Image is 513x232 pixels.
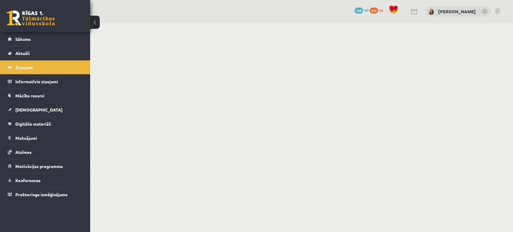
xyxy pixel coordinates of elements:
span: Aktuāli [15,50,30,56]
span: [DEMOGRAPHIC_DATA] [15,107,63,112]
span: 415 [370,8,378,14]
a: Konferences [8,173,83,187]
a: 568 mP [355,8,369,12]
span: 568 [355,8,363,14]
a: Digitālie materiāli [8,117,83,131]
a: Sākums [8,32,83,46]
a: Proktoringa izmēģinājums [8,188,83,201]
legend: Maksājumi [15,131,83,145]
a: Informatīvie ziņojumi [8,75,83,88]
span: Konferences [15,178,41,183]
a: Motivācijas programma [8,159,83,173]
span: Proktoringa izmēģinājums [15,192,68,197]
a: Rīgas 1. Tālmācības vidusskola [7,11,55,26]
span: Mācību resursi [15,93,44,98]
a: Maksājumi [8,131,83,145]
a: Atzīmes [8,145,83,159]
span: Digitālie materiāli [15,121,51,127]
legend: Informatīvie ziņojumi [15,75,83,88]
a: Mācību resursi [8,89,83,102]
a: [DEMOGRAPHIC_DATA] [8,103,83,117]
a: 415 xp [370,8,386,12]
span: mP [364,8,369,12]
a: Ziņojumi [8,60,83,74]
span: Sākums [15,36,31,42]
span: xp [379,8,383,12]
span: Atzīmes [15,149,32,155]
a: Aktuāli [8,46,83,60]
legend: Ziņojumi [15,60,83,74]
a: [PERSON_NAME] [438,8,476,14]
span: Motivācijas programma [15,163,63,169]
img: Marija Nicmane [428,9,434,15]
